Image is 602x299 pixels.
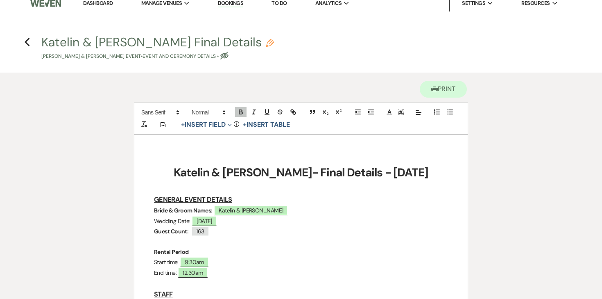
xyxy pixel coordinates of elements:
u: STAFF [154,290,173,299]
p: End time: [154,268,448,278]
strong: Bride & Groom Names: [154,207,213,214]
span: Header Formats [188,107,228,117]
span: 9:30am [180,257,209,267]
span: 163 [191,226,209,236]
span: + [243,121,247,128]
span: Katelin & [PERSON_NAME] [214,205,288,215]
span: + [181,121,185,128]
span: Alignment [413,107,424,117]
span: Text Color [384,107,395,117]
button: Print [420,81,467,98]
span: 12:30am [178,267,208,278]
strong: Guest Count: [154,228,188,235]
strong: Katelin & [PERSON_NAME]- Final Details - [DATE] [174,165,428,180]
button: Katelin & [PERSON_NAME] Final Details[PERSON_NAME] & [PERSON_NAME] Event•Event and Ceremony Detai... [41,36,274,60]
button: Insert Field [178,120,235,130]
p: Start time: [154,257,448,267]
p: [PERSON_NAME] & [PERSON_NAME] Event • Event and Ceremony Details • [41,52,274,60]
span: Text Background Color [395,107,407,117]
span: [DATE] [192,216,217,226]
p: Wedding Date: [154,216,448,226]
button: +Insert Table [240,120,293,130]
u: GENERAL EVENT DETAILS [154,195,232,204]
strong: Rental Period [154,248,189,256]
